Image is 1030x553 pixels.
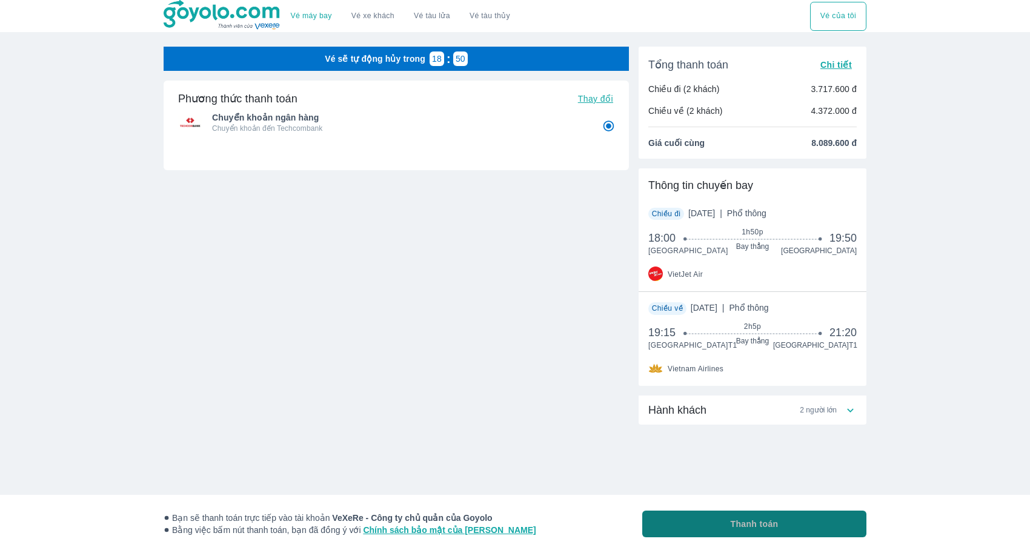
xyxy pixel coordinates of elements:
div: choose transportation mode [810,2,866,31]
span: Bạn sẽ thanh toán trực tiếp vào tài khoản [164,512,536,524]
p: Chuyển khoản đến Techcombank [212,124,585,133]
span: Chuyển khoản ngân hàng [212,111,585,124]
a: Vé tàu lửa [404,2,460,31]
p: 4.372.000 đ [811,105,857,117]
span: Chiều đi [652,210,681,218]
span: 2h5p [686,322,820,331]
p: Chiều về (2 khách) [648,105,723,117]
span: Hành khách [648,403,706,417]
div: choose transportation mode [281,2,520,31]
h6: Phương thức thanh toán [178,91,297,106]
p: Chiều đi (2 khách) [648,83,720,95]
span: 2 người lớn [800,405,837,415]
span: Phổ thông [729,303,768,313]
span: [DATE] [691,302,769,314]
span: [DATE] [688,207,766,219]
span: Giá cuối cùng [648,137,705,149]
button: Vé của tôi [810,2,866,31]
p: 50 [456,53,465,65]
span: Tổng thanh toán [648,58,728,72]
span: Chiều về [652,304,683,313]
span: Thay đổi [578,94,613,104]
div: Thông tin chuyến bay [648,178,857,193]
span: [GEOGRAPHIC_DATA] T1 [773,340,857,350]
span: 21:20 [829,325,857,340]
span: Bay thẳng [686,336,820,346]
p: Vé sẽ tự động hủy trong [325,53,425,65]
button: Thay đổi [573,90,618,107]
img: Chuyển khoản ngân hàng [178,115,202,130]
button: Thanh toán [642,511,866,537]
span: VietJet Air [668,270,703,279]
span: | [722,303,725,313]
span: Bay thẳng [686,242,820,251]
strong: VeXeRe - Công ty chủ quản của Goyolo [332,513,492,523]
p: 18 [432,53,442,65]
span: Phổ thông [727,208,766,218]
span: 1h50p [686,227,820,237]
a: Vé máy bay [291,12,332,21]
div: Hành khách2 người lớn [639,396,866,425]
span: 18:00 [648,231,686,245]
a: Vé xe khách [351,12,394,21]
button: Vé tàu thủy [460,2,520,31]
a: Chính sách bảo mật của [PERSON_NAME] [363,525,536,535]
span: Chi tiết [820,60,852,70]
p: 3.717.600 đ [811,83,857,95]
div: Chuyển khoản ngân hàngChuyển khoản ngân hàngChuyển khoản đến Techcombank [178,108,614,137]
p: : [444,53,453,65]
button: Chi tiết [816,56,857,73]
span: Vietnam Airlines [668,364,723,374]
span: Bằng việc bấm nút thanh toán, bạn đã đồng ý với [164,524,536,536]
span: | [720,208,722,218]
span: Thanh toán [731,518,779,530]
span: 19:50 [829,231,857,245]
span: 8.089.600 đ [811,137,857,149]
span: 19:15 [648,325,686,340]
